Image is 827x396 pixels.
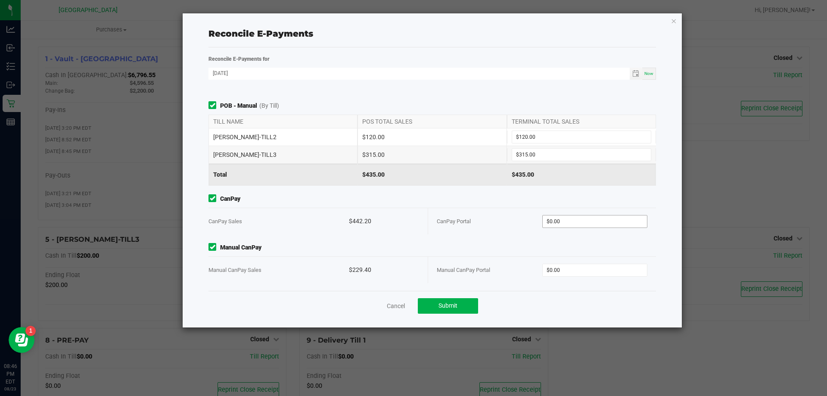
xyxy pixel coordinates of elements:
div: POS TOTAL SALES [358,115,507,128]
div: $229.40 [349,257,419,283]
span: Manual CanPay Sales [208,267,261,273]
iframe: Resource center [9,327,34,353]
strong: CanPay [220,194,240,203]
a: Cancel [387,302,405,310]
form-toggle: Include in reconciliation [208,194,220,203]
div: [PERSON_NAME]-TILL3 [208,146,358,163]
span: Toggle calendar [630,68,642,80]
div: $435.00 [507,164,656,185]
form-toggle: Include in reconciliation [208,243,220,252]
span: Manual CanPay Portal [437,267,490,273]
strong: Reconcile E-Payments for [208,56,270,62]
iframe: Resource center unread badge [25,326,36,336]
div: $120.00 [358,128,507,146]
span: Now [644,71,653,76]
div: TILL NAME [208,115,358,128]
form-toggle: Include in reconciliation [208,101,220,110]
div: $315.00 [358,146,507,163]
div: [PERSON_NAME]-TILL2 [208,128,358,146]
input: Date [208,68,630,78]
span: (By Till) [259,101,279,110]
div: $442.20 [349,208,419,234]
strong: POB - Manual [220,101,257,110]
button: Submit [418,298,478,314]
strong: Manual CanPay [220,243,261,252]
div: Reconcile E-Payments [208,27,656,40]
span: CanPay Portal [437,218,471,225]
div: TERMINAL TOTAL SALES [507,115,656,128]
span: Submit [438,302,457,309]
div: $435.00 [358,164,507,185]
span: CanPay Sales [208,218,242,225]
div: Total [208,164,358,185]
